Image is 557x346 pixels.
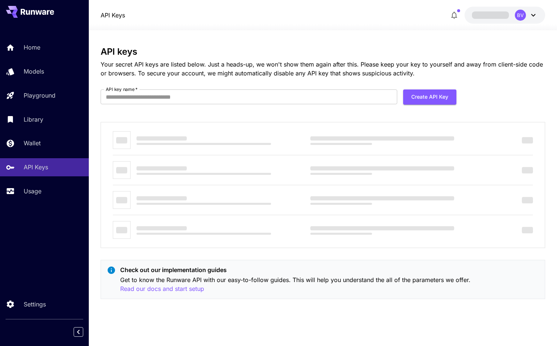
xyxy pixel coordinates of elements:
h3: API keys [101,47,546,57]
p: API Keys [24,163,48,172]
p: Your secret API keys are listed below. Just a heads-up, we won't show them again after this. Plea... [101,60,546,78]
nav: breadcrumb [101,11,125,20]
p: Models [24,67,44,76]
p: Wallet [24,139,41,147]
p: Check out our implementation guides [120,265,539,274]
p: Settings [24,300,46,309]
button: BV [465,7,545,24]
div: Collapse sidebar [79,325,89,339]
button: Create API Key [403,89,456,105]
label: API key name [106,86,138,92]
button: Collapse sidebar [74,327,83,337]
p: Usage [24,187,41,196]
p: Library [24,115,43,124]
div: BV [515,10,526,21]
p: Home [24,43,40,52]
button: Read our docs and start setup [120,284,204,294]
p: Playground [24,91,55,100]
p: Get to know the Runware API with our easy-to-follow guides. This will help you understand the all... [120,275,539,294]
a: API Keys [101,11,125,20]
